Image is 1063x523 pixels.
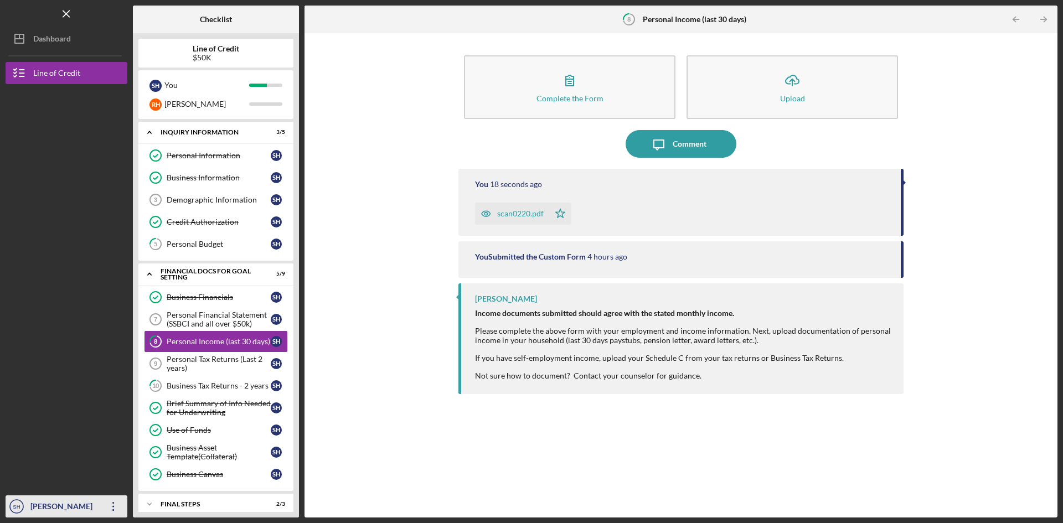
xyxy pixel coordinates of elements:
[536,94,603,102] div: Complete the Form
[193,44,239,53] b: Line of Credit
[161,129,257,136] div: INQUIRY INFORMATION
[167,310,271,328] div: Personal Financial Statement (SSBCI and all over $50k)
[167,399,271,417] div: Brief Summary of Info Needed for Underwriting
[144,189,288,211] a: 3Demographic InformationSH
[149,80,162,92] div: S H
[271,469,282,480] div: S H
[161,268,257,281] div: Financial Docs for Goal Setting
[154,241,157,248] tspan: 5
[167,151,271,160] div: Personal Information
[271,239,282,250] div: S H
[33,28,71,53] div: Dashboard
[193,53,239,62] div: $50K
[167,337,271,346] div: Personal Income (last 30 days)
[164,76,249,95] div: You
[154,338,157,345] tspan: 8
[475,327,892,344] div: Please complete the above form with your employment and income information. Next, upload document...
[144,211,288,233] a: Credit AuthorizationSH
[587,252,627,261] time: 2025-08-15 17:24
[475,252,586,261] div: You Submitted the Custom Form
[200,15,232,24] b: Checklist
[144,419,288,441] a: Use of FundsSH
[475,354,892,363] div: If you have self-employment income, upload your Schedule C from your tax returns or Business Tax ...
[144,286,288,308] a: Business FinancialsSH
[271,216,282,227] div: S H
[144,330,288,353] a: 8Personal Income (last 30 days)SH
[167,218,271,226] div: Credit Authorization
[271,380,282,391] div: S H
[144,144,288,167] a: Personal InformationSH
[152,382,159,390] tspan: 10
[490,180,542,189] time: 2025-08-15 21:03
[271,358,282,369] div: S H
[154,196,157,203] tspan: 3
[464,55,675,119] button: Complete the Form
[144,233,288,255] a: 5Personal BudgetSH
[167,355,271,372] div: Personal Tax Returns (Last 2 years)
[149,99,162,111] div: R H
[167,426,271,434] div: Use of Funds
[167,195,271,204] div: Demographic Information
[673,130,706,158] div: Comment
[475,294,537,303] div: [PERSON_NAME]
[161,501,257,508] div: FINAL STEPS
[167,293,271,302] div: Business Financials
[13,504,20,510] text: SH
[687,55,898,119] button: Upload
[144,375,288,397] a: 10Business Tax Returns - 2 yearsSH
[154,316,157,323] tspan: 7
[497,209,544,218] div: scan0220.pdf
[626,130,736,158] button: Comment
[167,470,271,479] div: Business Canvas
[144,463,288,485] a: Business CanvasSH
[643,15,746,24] b: Personal Income (last 30 days)
[271,172,282,183] div: S H
[6,28,127,50] button: Dashboard
[6,495,127,517] button: SH[PERSON_NAME]
[265,271,285,277] div: 5 / 9
[271,150,282,161] div: S H
[475,308,734,318] strong: Income documents submitted should agree with the stated monthly income.
[167,173,271,182] div: Business Information
[144,167,288,189] a: Business InformationSH
[271,447,282,458] div: S H
[475,371,892,380] div: Not sure how to document? Contact your counselor for guidance.
[271,424,282,436] div: S H
[28,495,100,520] div: [PERSON_NAME]
[271,402,282,413] div: S H
[271,292,282,303] div: S H
[33,62,80,87] div: Line of Credit
[144,397,288,419] a: Brief Summary of Info Needed for UnderwritingSH
[144,353,288,375] a: 9Personal Tax Returns (Last 2 years)SH
[475,180,488,189] div: You
[271,336,282,347] div: S H
[627,15,631,23] tspan: 8
[271,194,282,205] div: S H
[265,501,285,508] div: 2 / 3
[475,203,571,225] button: scan0220.pdf
[154,360,157,367] tspan: 9
[271,314,282,325] div: S H
[167,443,271,461] div: Business Asset Template(Collateral)
[780,94,805,102] div: Upload
[265,129,285,136] div: 3 / 5
[144,441,288,463] a: Business Asset Template(Collateral)SH
[164,95,249,113] div: [PERSON_NAME]
[167,381,271,390] div: Business Tax Returns - 2 years
[6,62,127,84] button: Line of Credit
[167,240,271,248] div: Personal Budget
[144,308,288,330] a: 7Personal Financial Statement (SSBCI and all over $50k)SH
